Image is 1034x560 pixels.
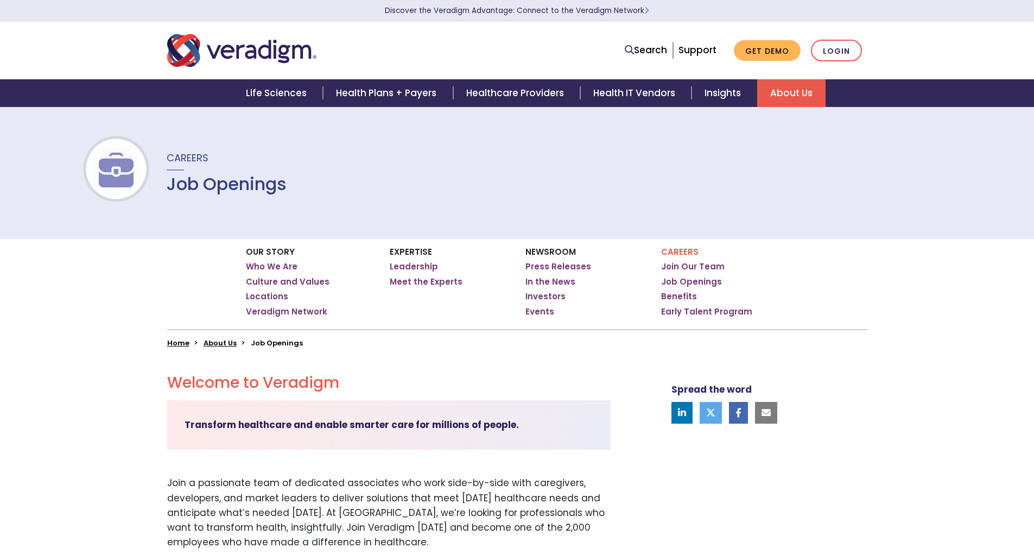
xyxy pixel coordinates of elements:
[385,5,649,16] a: Discover the Veradigm Advantage: Connect to the Veradigm NetworkLearn More
[453,79,580,107] a: Healthcare Providers
[661,306,752,317] a: Early Talent Program
[390,276,462,287] a: Meet the Experts
[625,43,667,58] a: Search
[204,338,237,348] a: About Us
[525,291,566,302] a: Investors
[525,261,591,272] a: Press Releases
[167,33,316,68] img: Veradigm logo
[246,276,329,287] a: Culture and Values
[323,79,453,107] a: Health Plans + Payers
[246,291,288,302] a: Locations
[734,40,801,61] a: Get Demo
[644,5,649,16] span: Learn More
[233,79,323,107] a: Life Sciences
[525,306,554,317] a: Events
[167,174,287,194] h1: Job Openings
[671,383,752,396] strong: Spread the word
[185,418,519,431] strong: Transform healthcare and enable smarter care for millions of people.
[246,306,327,317] a: Veradigm Network
[757,79,826,107] a: About Us
[661,261,725,272] a: Join Our Team
[390,261,438,272] a: Leadership
[580,79,692,107] a: Health IT Vendors
[246,261,297,272] a: Who We Are
[167,338,189,348] a: Home
[167,151,208,165] span: Careers
[525,276,575,287] a: In the News
[678,43,716,56] a: Support
[811,40,862,62] a: Login
[167,476,611,550] p: Join a passionate team of dedicated associates who work side-by-side with caregivers, developers,...
[661,291,697,302] a: Benefits
[661,276,722,287] a: Job Openings
[167,374,611,392] h2: Welcome to Veradigm
[692,79,757,107] a: Insights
